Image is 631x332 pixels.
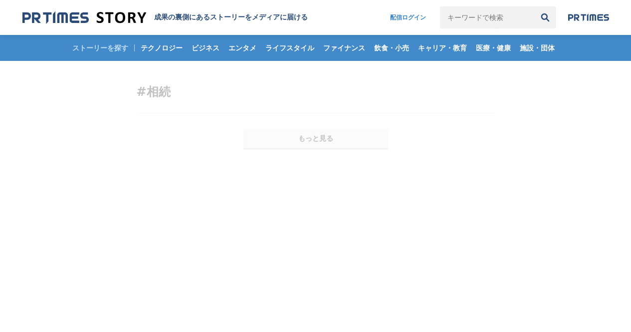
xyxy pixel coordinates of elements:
[22,11,308,24] a: 成果の裏側にあるストーリーをメディアに届ける 成果の裏側にあるストーリーをメディアに届ける
[261,43,318,52] span: ライフスタイル
[188,43,223,52] span: ビジネス
[261,35,318,61] a: ライフスタイル
[22,11,146,24] img: 成果の裏側にあるストーリーをメディアに届ける
[472,43,515,52] span: 医療・健康
[440,6,534,28] input: キーワードで検索
[516,35,559,61] a: 施設・団体
[224,35,260,61] a: エンタメ
[154,13,308,22] h1: 成果の裏側にあるストーリーをメディアに届ける
[534,6,556,28] button: 検索
[319,43,369,52] span: ファイナンス
[137,35,187,61] a: テクノロジー
[472,35,515,61] a: 医療・健康
[414,35,471,61] a: キャリア・教育
[380,6,436,28] a: 配信ログイン
[568,13,609,21] img: prtimes
[319,35,369,61] a: ファイナンス
[137,43,187,52] span: テクノロジー
[370,43,413,52] span: 飲食・小売
[224,43,260,52] span: エンタメ
[188,35,223,61] a: ビジネス
[370,35,413,61] a: 飲食・小売
[414,43,471,52] span: キャリア・教育
[516,43,559,52] span: 施設・団体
